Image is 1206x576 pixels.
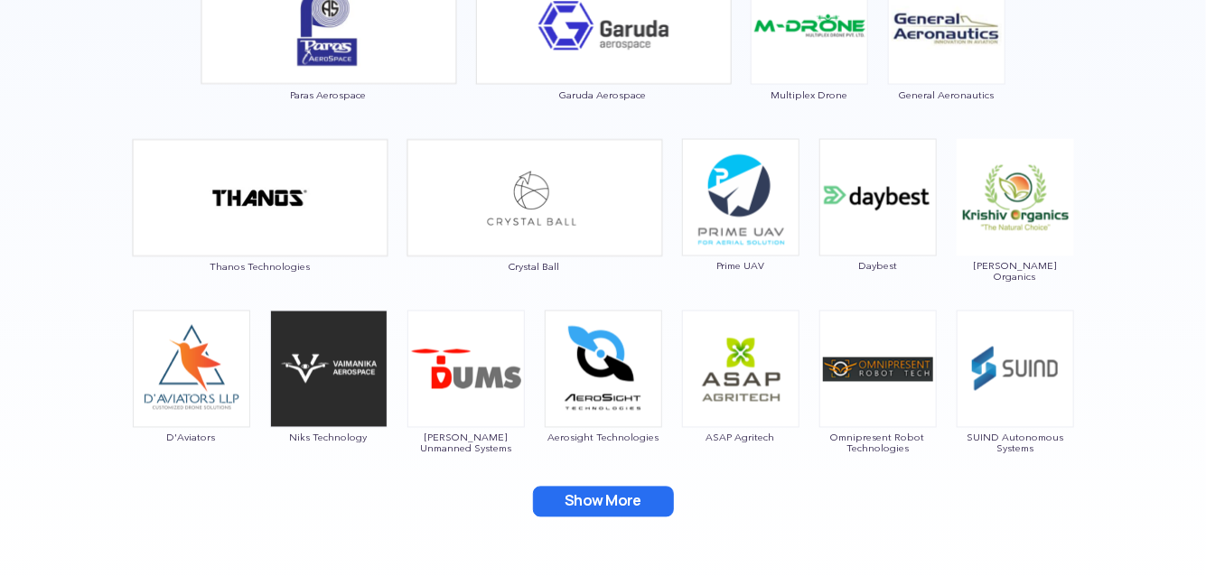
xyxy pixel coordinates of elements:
[956,360,1075,454] a: SUIND Autonomous Systems
[132,432,251,443] span: D'Aviators
[818,360,938,454] a: Omnipresent Robot Technologies
[681,360,800,443] a: ASAP Agritech
[957,311,1074,428] img: img_suind.png
[887,89,1006,100] span: General Aeronautics
[407,311,525,428] img: ic_daksha.png
[682,139,799,256] img: ic_primeuav.png
[681,261,800,272] span: Prime UAV
[956,432,1075,454] span: SUIND Autonomous Systems
[681,189,800,272] a: Prime UAV
[270,311,388,428] img: img_niks.png
[544,432,663,443] span: Aerosight Technologies
[750,89,869,100] span: Multiplex Drone
[544,360,663,443] a: Aerosight Technologies
[132,189,388,273] a: Thanos Technologies
[957,139,1074,256] img: img_krishiv.png
[750,16,869,99] a: Multiplex Drone
[132,139,388,257] img: ic_thanos_double.png
[887,16,1006,99] a: General Aeronautics
[818,432,938,454] span: Omnipresent Robot Technologies
[201,16,457,100] a: Paras Aerospace
[133,311,250,428] img: ic_daviators.png
[475,16,732,100] a: Garuda Aerospace
[545,311,662,428] img: img_aerosight.png
[818,261,938,272] span: Daybest
[132,262,388,273] span: Thanos Technologies
[819,139,937,256] img: ic_daybest.png
[407,189,663,273] a: Crystal Ball
[956,261,1075,283] span: [PERSON_NAME] Organics
[819,311,937,428] img: ic_omnipresent.png
[269,432,388,443] span: Niks Technology
[201,89,457,100] span: Paras Aerospace
[533,487,674,517] button: Show More
[956,189,1075,283] a: [PERSON_NAME] Organics
[407,139,663,257] img: ic_crystalball_double.png
[681,432,800,443] span: ASAP Agritech
[407,262,663,273] span: Crystal Ball
[407,360,526,454] a: [PERSON_NAME] Unmanned Systems
[132,360,251,443] a: D'Aviators
[407,432,526,454] span: [PERSON_NAME] Unmanned Systems
[818,189,938,272] a: Daybest
[475,89,732,100] span: Garuda Aerospace
[682,311,799,428] img: ic_asapagritech.png
[269,360,388,443] a: Niks Technology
